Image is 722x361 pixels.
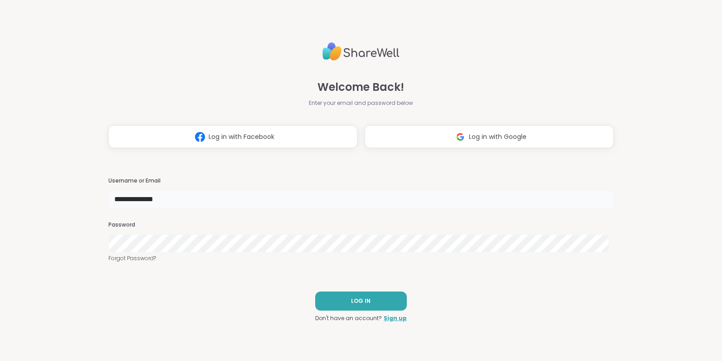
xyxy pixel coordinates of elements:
[384,314,407,322] a: Sign up
[191,129,209,145] img: ShareWell Logomark
[322,39,400,64] img: ShareWell Logo
[469,132,527,142] span: Log in with Google
[317,79,404,95] span: Welcome Back!
[452,129,469,145] img: ShareWell Logomark
[108,254,614,262] a: Forgot Password?
[365,125,614,148] button: Log in with Google
[108,221,614,229] h3: Password
[315,292,407,311] button: LOG IN
[309,99,413,107] span: Enter your email and password below
[108,125,357,148] button: Log in with Facebook
[209,132,274,142] span: Log in with Facebook
[315,314,382,322] span: Don't have an account?
[351,297,371,305] span: LOG IN
[108,177,614,185] h3: Username or Email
